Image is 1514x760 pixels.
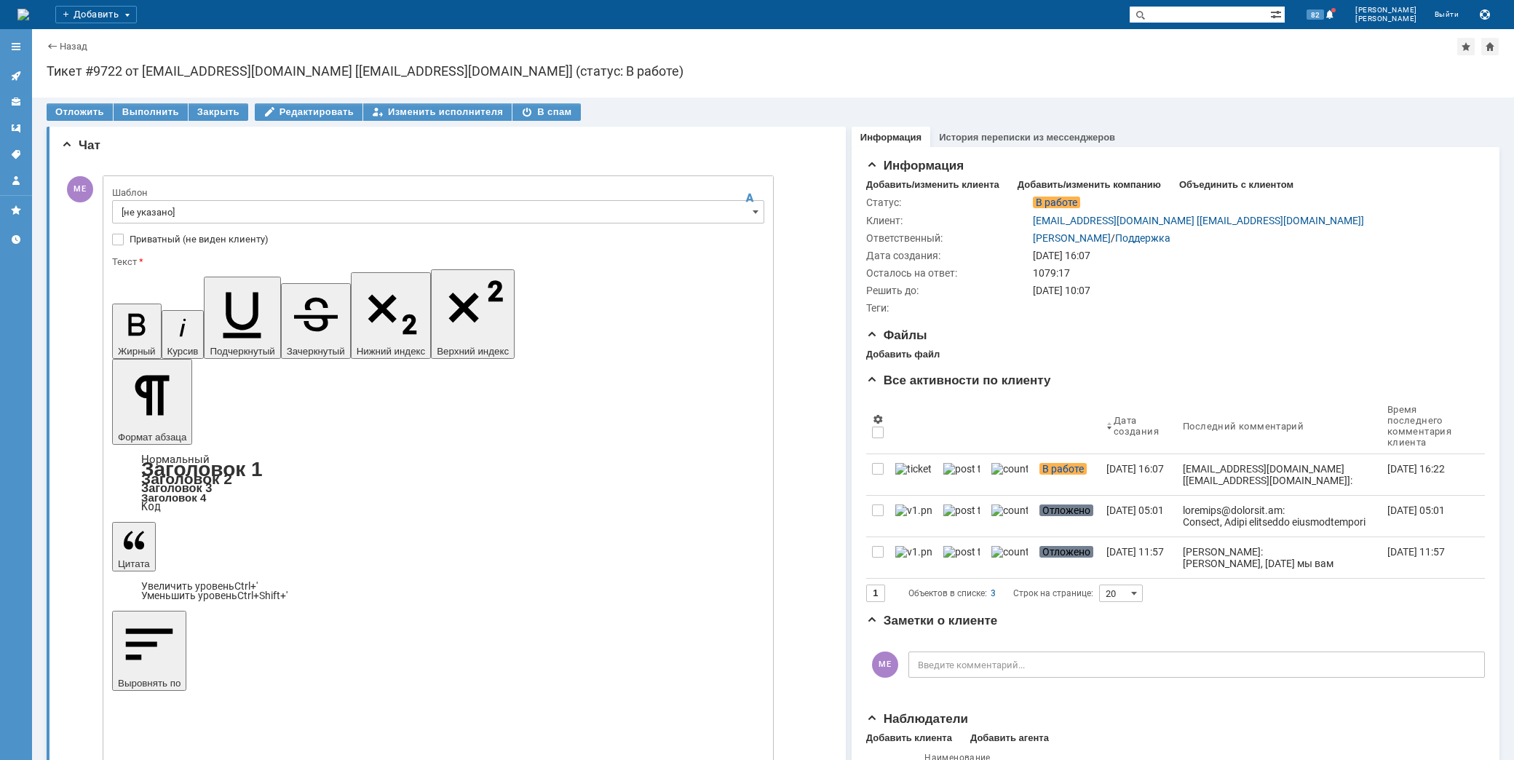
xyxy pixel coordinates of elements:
[26,128,31,139] span: :
[1033,267,1476,279] div: 1079:17
[437,346,509,357] span: Верхний индекс
[359,47,503,58] span: [STREET_ADDRESS]
[1270,7,1285,20] span: Расширенный поиск
[1033,285,1090,296] span: [DATE] 10:07
[1387,504,1445,516] div: [DATE] 05:01
[1183,421,1304,432] div: Последний комментарий
[970,732,1049,744] div: Добавить агента
[991,504,1028,516] img: counter.png
[65,128,74,139] span: @
[112,359,192,445] button: Формат абзаца
[1382,496,1473,537] a: [DATE] 05:01
[991,546,1028,558] img: counter.png
[4,90,28,114] a: Клиенты
[943,546,980,558] img: post ticket.png
[1106,546,1164,558] div: [DATE] 11:57
[1033,215,1364,226] a: [EMAIL_ADDRESS][DOMAIN_NAME] [[EMAIL_ADDRESS][DOMAIN_NAME]]
[118,346,156,357] span: Жирный
[986,537,1034,578] a: counter.png
[114,128,116,139] font: .
[866,712,968,726] span: Наблюдатели
[281,283,351,359] button: Зачеркнутый
[18,342,413,421] div: ---
[866,179,999,191] div: Добавить/изменить клиента
[287,346,345,357] span: Зачеркнутый
[1106,504,1164,516] div: [DATE] 05:01
[1101,537,1177,578] a: [DATE] 11:57
[130,234,761,245] label: Приватный (не виден клиенту)
[9,128,27,139] span: mail
[23,210,64,221] span: macomnet
[1183,463,1376,696] div: [EMAIL_ADDRESS][DOMAIN_NAME] [[EMAIL_ADDRESS][DOMAIN_NAME]]: Коллеги, уточните пожалуйста у вас а...
[141,580,258,592] a: Increase
[18,381,110,392] span: [PHONE_NUMBER]
[118,432,186,443] span: Формат абзаца
[1114,415,1160,437] div: Дата создания
[1039,504,1093,516] span: Отложено
[866,267,1030,279] div: Осталось на ответ:
[65,198,74,209] span: @
[939,132,1115,143] a: История переписки из мессенджеров
[938,496,986,537] a: post ticket.png
[938,537,986,578] a: post ticket.png
[4,64,28,87] a: Активности
[866,302,1030,314] div: Теги:
[55,6,137,23] div: Добавить
[64,140,66,151] span: .
[991,585,996,602] div: 3
[872,652,898,678] span: МЕ
[895,504,932,516] img: v1.png
[234,580,258,592] span: Ctrl+'
[23,116,108,127] a: [PHONE_NUMBER]
[141,453,210,466] a: Нормальный
[112,304,162,359] button: Жирный
[1034,454,1101,495] a: В работе
[9,198,27,209] span: mail
[210,346,274,357] span: Подчеркнутый
[943,504,980,516] img: post ticket.png
[866,250,1030,261] div: Дата создания:
[357,346,426,357] span: Нижний индекс
[1033,197,1080,208] span: В работе
[18,240,413,269] div: Здравствуйте, коллеги. Наблюдается авария на промежуточном узле транспортной сети/сети доступа.
[4,116,28,140] a: Шаблоны комментариев
[167,346,199,357] span: Курсив
[118,558,150,569] span: Цитата
[162,310,205,359] button: Курсив
[31,198,74,209] font: tpavlova
[908,585,1093,602] i: Строк на странице:
[21,210,23,221] span: .
[1355,15,1417,23] span: [PERSON_NAME]
[17,9,29,20] img: logo
[112,582,764,601] div: Цитата
[986,454,1034,495] a: counter.png
[866,349,940,360] div: Добавить файл
[118,678,181,689] span: Выровнять по
[1039,546,1093,558] span: Отложено
[889,454,938,495] a: ticket_notification.png
[991,463,1028,475] img: counter.png
[1101,454,1177,495] a: [DATE] 16:07
[351,272,432,359] button: Нижний индекс
[237,590,288,601] span: Ctrl+Shift+'
[1307,9,1324,20] span: 82
[1179,179,1293,191] div: Объединить с клиентом
[1382,454,1473,495] a: [DATE] 16:22
[866,373,1051,387] span: Все активности по клиенту
[141,458,263,480] a: Заголовок 1
[141,470,232,487] a: Заголовок 2
[204,277,280,359] button: Подчеркнутый
[1387,463,1445,475] div: [DATE] 16:22
[47,64,1499,79] div: Тикет #9722 от [EMAIL_ADDRESS][DOMAIN_NAME] [[EMAIL_ADDRESS][DOMAIN_NAME]] (статус: В работе)
[66,140,74,151] span: ru
[116,198,124,209] font: ru
[23,140,64,151] span: macomnet
[1481,38,1499,55] div: Сделать домашней страницей
[1177,496,1382,537] a: loremips@dolorsit.am: Consect, Adipi elitseddo eiusmodtempori utlab. Etdolo magna aliquaeni. Admi...
[18,371,413,381] div: ООО "Региональные беспроводные сети"
[938,454,986,495] a: post ticket.png
[1387,404,1456,448] div: Время последнего комментария клиента
[18,391,100,403] span: [DOMAIN_NAME]
[1476,6,1494,23] button: Сохранить лог
[112,522,156,571] button: Цитата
